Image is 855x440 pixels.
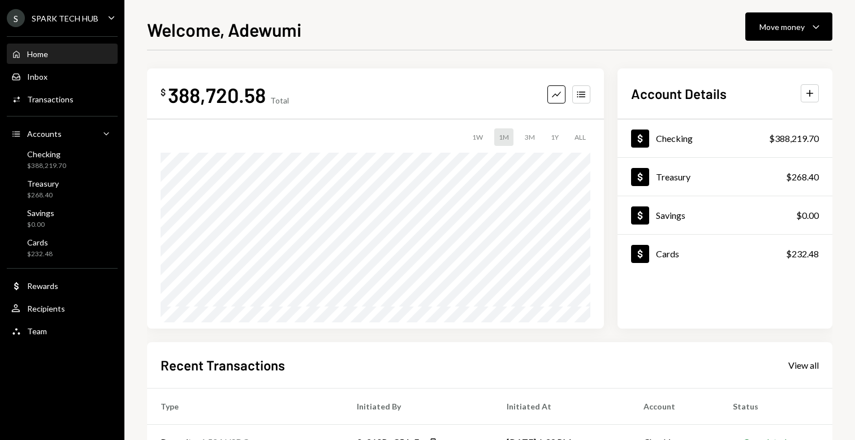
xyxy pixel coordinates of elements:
div: Cards [656,248,679,259]
a: Accounts [7,123,118,144]
div: Treasury [27,179,59,188]
a: Savings$0.00 [7,205,118,232]
div: $268.40 [27,191,59,200]
th: Initiated At [493,388,630,424]
div: ALL [570,128,590,146]
div: 388,720.58 [168,82,266,107]
a: Cards$232.48 [617,235,832,273]
div: Rewards [27,281,58,291]
a: Treasury$268.40 [617,158,832,196]
a: View all [788,359,819,371]
div: View all [788,360,819,371]
h1: Welcome, Adewumi [147,18,301,41]
div: Checking [656,133,693,144]
div: 1W [468,128,487,146]
a: Checking$388,219.70 [617,119,832,157]
div: Treasury [656,171,690,182]
h2: Account Details [631,84,727,103]
a: Recipients [7,298,118,318]
a: Savings$0.00 [617,196,832,234]
div: $ [161,87,166,98]
a: Transactions [7,89,118,109]
div: Accounts [27,129,62,139]
div: $388,219.70 [769,132,819,145]
div: Cards [27,238,53,247]
div: $0.00 [27,220,54,230]
div: Total [270,96,289,105]
th: Status [719,388,832,424]
div: $232.48 [27,249,53,259]
div: Move money [759,21,805,33]
th: Account [630,388,719,424]
a: Team [7,321,118,341]
div: Savings [656,210,685,221]
div: 3M [520,128,539,146]
div: Recipients [27,304,65,313]
div: 1M [494,128,513,146]
div: $388,219.70 [27,161,66,171]
th: Initiated By [343,388,494,424]
div: $232.48 [786,247,819,261]
a: Checking$388,219.70 [7,146,118,173]
h2: Recent Transactions [161,356,285,374]
button: Move money [745,12,832,41]
div: Team [27,326,47,336]
div: $268.40 [786,170,819,184]
a: Cards$232.48 [7,234,118,261]
div: Home [27,49,48,59]
a: Inbox [7,66,118,87]
div: SPARK TECH HUB [32,14,98,23]
div: 1Y [546,128,563,146]
div: $0.00 [796,209,819,222]
div: Savings [27,208,54,218]
div: Transactions [27,94,74,104]
a: Home [7,44,118,64]
div: S [7,9,25,27]
div: Checking [27,149,66,159]
th: Type [147,388,343,424]
div: Inbox [27,72,47,81]
a: Rewards [7,275,118,296]
a: Treasury$268.40 [7,175,118,202]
